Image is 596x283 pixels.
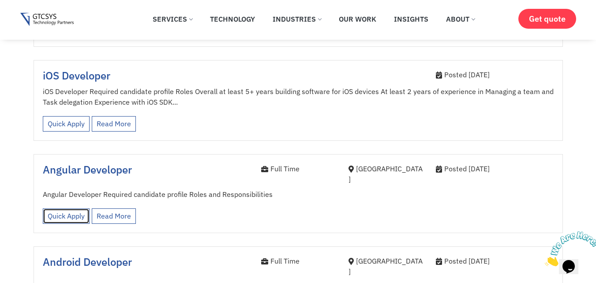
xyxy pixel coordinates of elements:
a: Android Developer [43,255,132,269]
div: Full Time [261,256,335,266]
p: Angular Developer Required candidate profile Roles and Responsibilities [43,189,554,200]
a: Get quote [518,9,576,29]
div: Full Time [261,163,335,174]
a: iOS Developer [43,68,110,83]
img: Gtcsys logo [20,13,74,26]
a: Insights [387,9,435,29]
a: Our Work [332,9,383,29]
p: iOS Developer Required candidate profile Roles Overall at least 5+ years building software for iO... [43,86,554,107]
a: Quick Apply [43,208,90,224]
div: [GEOGRAPHIC_DATA] [349,256,423,277]
a: Services [146,9,199,29]
span: Get quote [529,14,566,23]
a: Quick Apply [43,116,90,132]
iframe: chat widget [541,228,596,270]
a: Read More [92,208,136,224]
a: Technology [203,9,262,29]
a: Angular Developer [43,162,132,177]
div: Posted [DATE] [436,69,554,80]
a: Read More [92,116,136,132]
a: Industries [266,9,328,29]
img: Chat attention grabber [4,4,58,38]
div: [GEOGRAPHIC_DATA] [349,163,423,185]
div: Posted [DATE] [436,256,554,266]
div: Posted [DATE] [436,163,554,174]
a: About [439,9,481,29]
